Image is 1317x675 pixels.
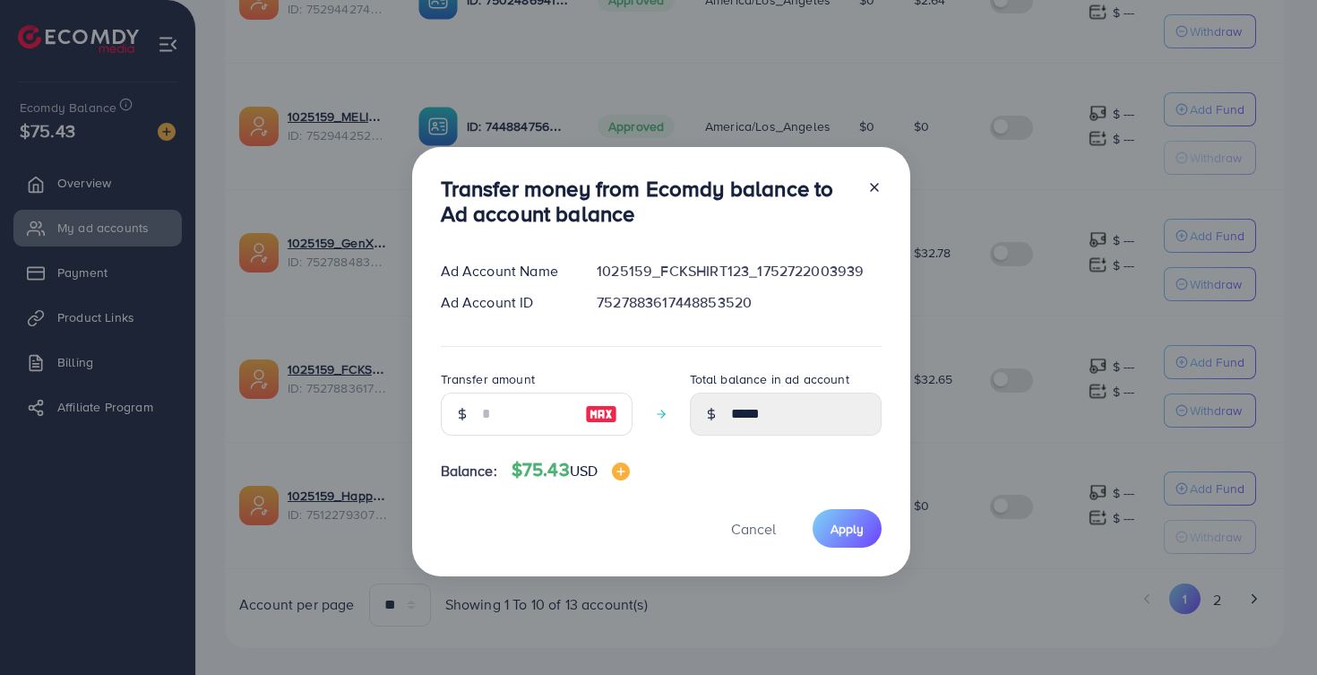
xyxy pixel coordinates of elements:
label: Transfer amount [441,370,535,388]
div: 1025159_FCKSHIRT123_1752722003939 [582,261,895,281]
h4: $75.43 [512,459,630,481]
span: Apply [831,520,864,538]
img: image [585,403,617,425]
span: Cancel [731,519,776,539]
h3: Transfer money from Ecomdy balance to Ad account balance [441,176,853,228]
img: image [612,463,630,480]
div: Ad Account Name [426,261,583,281]
span: USD [570,461,598,480]
div: Ad Account ID [426,292,583,313]
button: Apply [813,509,882,548]
label: Total balance in ad account [690,370,849,388]
button: Cancel [709,509,798,548]
div: 7527883617448853520 [582,292,895,313]
span: Balance: [441,461,497,481]
iframe: Chat [1241,594,1304,662]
